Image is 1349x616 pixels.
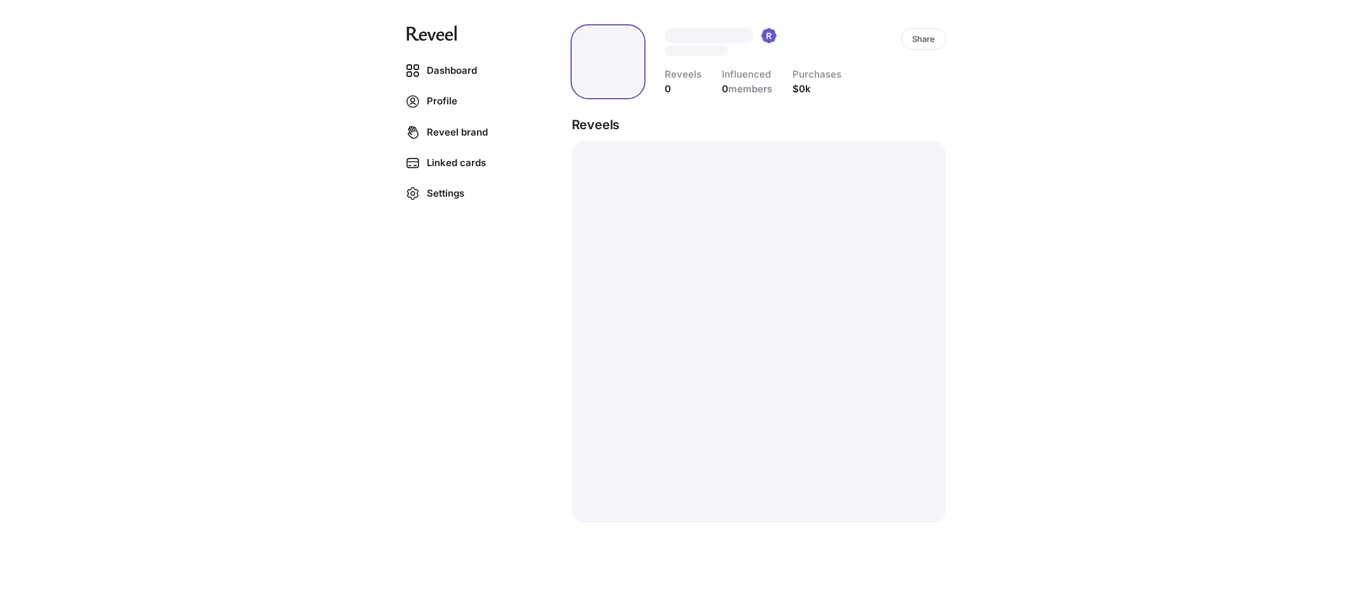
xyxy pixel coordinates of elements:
span: members [728,83,772,95]
p: $0k [792,83,811,95]
a: Dashboard [396,57,541,85]
p: Share [912,34,935,44]
p: Reveels [572,118,620,131]
a: Reveel brand [396,118,541,146]
p: Purchases [792,69,841,81]
button: Share [901,28,946,50]
p: 0 [665,83,671,95]
p: 0 [722,83,772,95]
a: Settings [396,179,541,207]
a: Linked cards [396,149,541,177]
p: Reveels [665,69,702,81]
a: Profile [396,87,541,116]
p: Influenced [722,69,771,81]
